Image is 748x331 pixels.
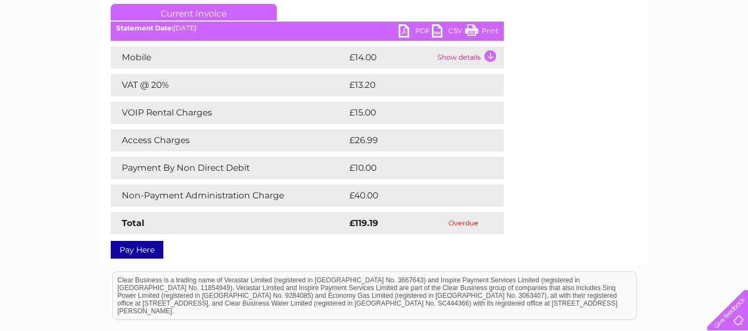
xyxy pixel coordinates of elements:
[435,46,504,69] td: Show details
[465,24,498,40] a: Print
[347,46,435,69] td: £14.00
[399,24,432,40] a: PDF
[347,74,481,96] td: £13.20
[111,102,347,124] td: VOIP Rental Charges
[553,47,574,55] a: Water
[111,24,504,32] div: [DATE]
[113,6,636,54] div: Clear Business is a trading name of Verastar Limited (registered in [GEOGRAPHIC_DATA] No. 3667643...
[424,212,503,234] td: Overdue
[652,47,668,55] a: Blog
[349,218,378,228] strong: £119.19
[26,29,82,62] img: logo.png
[674,47,701,55] a: Contact
[122,218,145,228] strong: Total
[539,6,616,19] a: 0333 014 3131
[711,47,737,55] a: Log out
[111,46,347,69] td: Mobile
[347,102,481,124] td: £15.00
[111,129,347,151] td: Access Charges
[111,157,347,179] td: Payment By Non Direct Debit
[111,241,163,259] a: Pay Here
[111,185,347,207] td: Non-Payment Administration Charge
[347,157,481,179] td: £10.00
[111,74,347,96] td: VAT @ 20%
[116,24,173,32] b: Statement Date:
[432,24,465,40] a: CSV
[581,47,605,55] a: Energy
[347,129,482,151] td: £26.99
[347,185,482,207] td: £40.00
[111,4,277,20] a: Current Invoice
[612,47,645,55] a: Telecoms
